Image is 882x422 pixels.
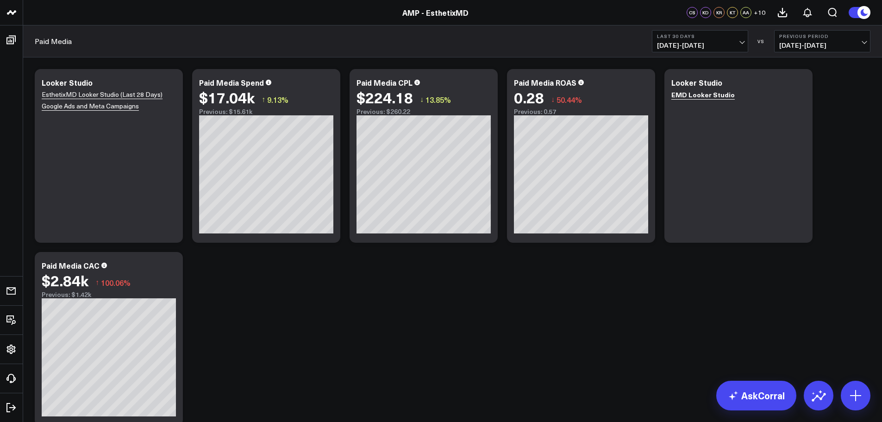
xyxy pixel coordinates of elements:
[753,38,769,44] div: VS
[713,7,725,18] div: KR
[700,7,711,18] div: KD
[514,108,648,115] div: Previous: 0.57
[754,7,765,18] button: +10
[95,277,99,289] span: ↑
[727,7,738,18] div: KT
[514,89,544,106] div: 0.28
[402,7,469,18] a: AMP - EsthetixMD
[774,30,870,52] button: Previous Period[DATE]-[DATE]
[671,90,735,99] b: EMD Looker Studio
[779,33,865,39] b: Previous Period
[357,89,413,106] div: $224.18
[267,94,288,105] span: 9.13%
[551,94,555,106] span: ↓
[425,94,451,105] span: 13.85%
[101,277,131,288] span: 100.06%
[199,89,255,106] div: $17.04k
[42,272,88,289] div: $2.84k
[35,36,72,46] a: Paid Media
[671,90,735,100] a: EMD Looker Studio
[779,42,865,49] span: [DATE] - [DATE]
[420,94,424,106] span: ↓
[199,108,333,115] div: Previous: $15.61k
[199,77,264,88] div: Paid Media Spend
[514,77,576,88] div: Paid Media ROAS
[42,77,93,88] div: Looker Studio
[671,77,722,88] div: Looker Studio
[557,94,582,105] span: 50.44%
[716,381,796,410] a: AskCorral
[42,90,163,111] a: EsthetixMD Looker Studio (Last 28 Days) Google Ads and Meta Campaigns
[687,7,698,18] div: CS
[262,94,265,106] span: ↑
[357,77,413,88] div: Paid Media CPL
[657,42,743,49] span: [DATE] - [DATE]
[754,9,765,16] span: + 10
[357,108,491,115] div: Previous: $260.22
[657,33,743,39] b: Last 30 Days
[42,291,176,298] div: Previous: $1.42k
[42,260,100,271] div: Paid Media CAC
[652,30,748,52] button: Last 30 Days[DATE]-[DATE]
[740,7,751,18] div: AA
